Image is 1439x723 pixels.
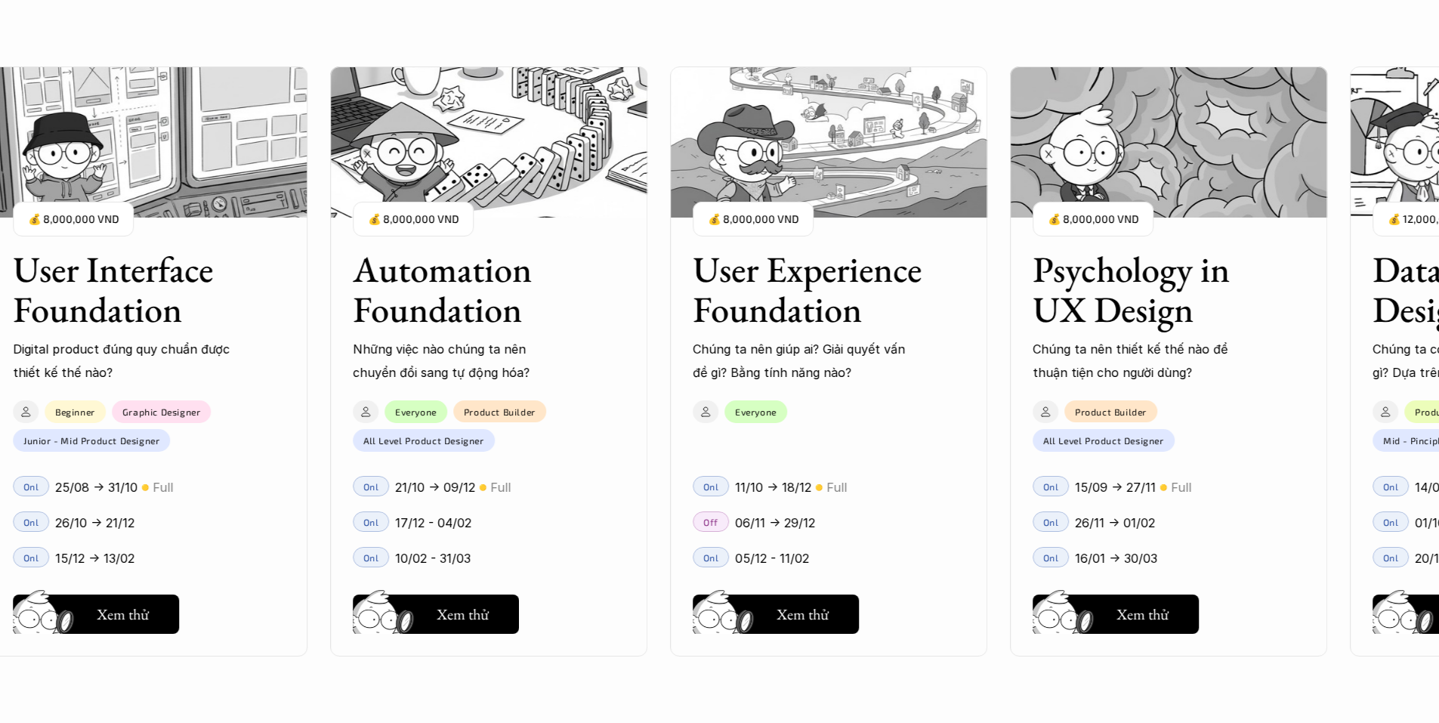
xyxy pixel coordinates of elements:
[1033,249,1267,329] h3: Psychology in UX Design
[693,589,859,634] a: Xem thử
[122,406,201,417] p: Graphic Designer
[13,595,179,634] button: Xem thử
[703,552,719,563] p: Onl
[353,595,519,634] button: Xem thử
[1033,338,1252,384] p: Chúng ta nên thiết kế thế nào để thuận tiện cho người dùng?
[703,481,719,492] p: Onl
[826,476,847,499] p: Full
[395,547,471,570] p: 10/02 - 31/03
[479,482,486,493] p: 🟡
[490,476,511,499] p: Full
[735,476,811,499] p: 11/10 -> 18/12
[1043,517,1059,527] p: Onl
[1075,406,1147,417] p: Product Builder
[395,406,437,417] p: Everyone
[1160,482,1167,493] p: 🟡
[693,595,859,634] button: Xem thử
[23,435,159,446] p: Junior - Mid Product Designer
[363,517,379,527] p: Onl
[353,589,519,634] a: Xem thử
[395,476,475,499] p: 21/10 -> 09/12
[363,435,484,446] p: All Level Product Designer
[363,552,379,563] p: Onl
[464,406,536,417] p: Product Builder
[693,338,912,384] p: Chúng ta nên giúp ai? Giải quyết vấn đề gì? Bằng tính năng nào?
[1383,552,1399,563] p: Onl
[1043,552,1059,563] p: Onl
[735,511,815,534] p: 06/11 -> 29/12
[693,249,927,329] h3: User Experience Foundation
[735,547,809,570] p: 05/12 - 11/02
[735,406,777,417] p: Everyone
[1075,511,1155,534] p: 26/11 -> 01/02
[1048,209,1138,230] p: 💰 8,000,000 VND
[708,209,798,230] p: 💰 8,000,000 VND
[777,604,829,625] h5: Xem thử
[13,589,179,634] a: Xem thử
[1043,435,1164,446] p: All Level Product Designer
[13,249,247,329] h3: User Interface Foundation
[353,338,572,384] p: Những việc nào chúng ta nên chuyển đổi sang tự động hóa?
[368,209,459,230] p: 💰 8,000,000 VND
[1116,604,1169,625] h5: Xem thử
[13,338,232,384] p: Digital product đúng quy chuẩn được thiết kế thế nào?
[437,604,489,625] h5: Xem thử
[1075,547,1157,570] p: 16/01 -> 30/03
[1171,476,1191,499] p: Full
[363,481,379,492] p: Onl
[1383,517,1399,527] p: Onl
[395,511,471,534] p: 17/12 - 04/02
[815,482,823,493] p: 🟡
[1033,595,1199,634] button: Xem thử
[703,517,718,527] p: Off
[1033,589,1199,634] a: Xem thử
[1075,476,1156,499] p: 15/09 -> 27/11
[353,249,587,329] h3: Automation Foundation
[1383,481,1399,492] p: Onl
[1043,481,1059,492] p: Onl
[153,476,173,499] p: Full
